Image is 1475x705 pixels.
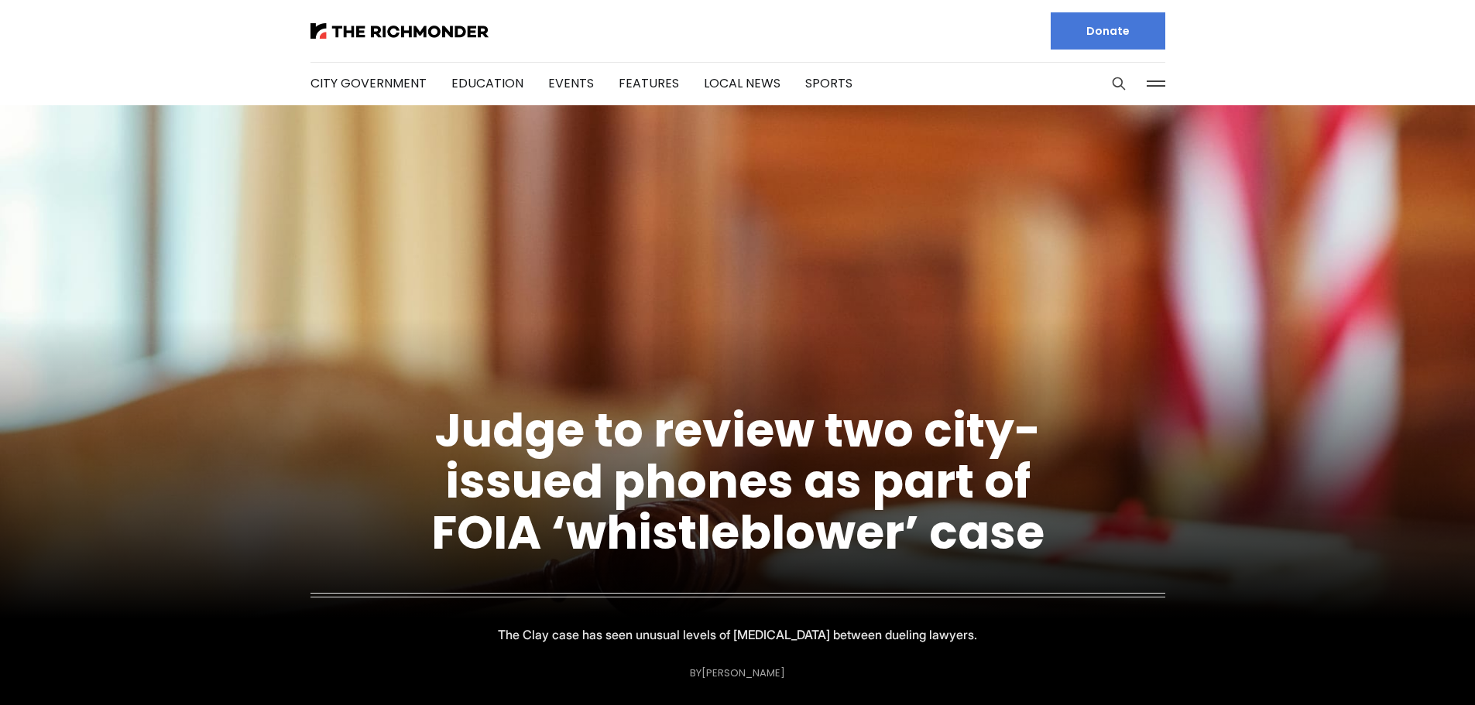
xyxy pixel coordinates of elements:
a: Judge to review two city-issued phones as part of FOIA ‘whistleblower’ case [431,398,1045,565]
div: By [690,667,785,679]
a: Education [451,74,523,92]
p: The Clay case has seen unusual levels of [MEDICAL_DATA] between dueling lawyers. [498,624,977,645]
a: City Government [310,74,427,92]
a: Events [548,74,594,92]
img: The Richmonder [310,23,489,39]
a: [PERSON_NAME] [701,666,785,680]
button: Search this site [1107,72,1130,95]
a: Features [619,74,679,92]
a: Donate [1051,12,1165,50]
a: Local News [704,74,780,92]
a: Sports [805,74,852,92]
